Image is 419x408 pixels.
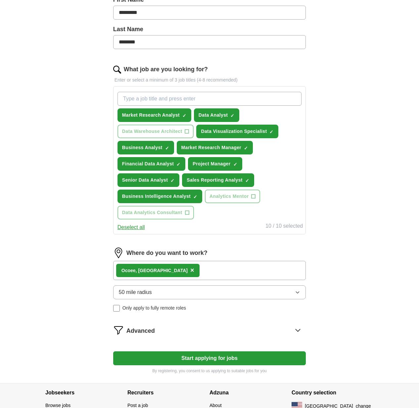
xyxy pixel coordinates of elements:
[233,162,237,167] span: ✓
[177,141,253,154] button: Market Research Manager✓
[209,193,249,200] span: Analytics Mentor
[113,368,306,374] p: By registering, you consent to us applying to suitable jobs for you
[122,112,180,119] span: Market Research Analyst
[113,351,306,365] button: Start applying for jobs
[121,268,136,273] strong: Ocoee
[113,77,306,84] p: Enter or select a minimum of 3 job titles (4-8 recommended)
[190,265,194,275] button: ×
[201,128,267,135] span: Data Visualization Specialist
[182,173,254,187] button: Sales Reporting Analyst✓
[113,305,120,312] input: Only apply to fully remote roles
[188,157,242,171] button: Project Manager✓
[269,129,273,135] span: ✓
[292,383,374,402] h4: Country selection
[121,267,188,274] div: , [GEOGRAPHIC_DATA]
[117,223,145,231] button: Deselect all
[126,249,208,258] label: Where do you want to work?
[113,325,124,335] img: filter
[176,162,180,167] span: ✓
[124,65,208,74] label: What job are you looking for?
[113,248,124,258] img: location.png
[170,178,174,183] span: ✓
[127,403,148,408] a: Post a job
[193,160,230,167] span: Project Manager
[122,177,168,184] span: Senior Data Analyst
[113,25,306,34] label: Last Name
[126,326,155,335] span: Advanced
[209,403,222,408] a: About
[117,173,179,187] button: Senior Data Analyst✓
[113,66,121,74] img: search.png
[117,108,191,122] button: Market Research Analyst✓
[187,177,243,184] span: Sales Reporting Analyst
[117,141,174,154] button: Business Analyst✓
[230,113,234,118] span: ✓
[265,222,303,231] div: 10 / 10 selected
[113,285,306,299] button: 50 mile radius
[165,146,169,151] span: ✓
[117,125,194,138] button: Data Warehouse Architect
[199,112,228,119] span: Data Analyst
[122,160,174,167] span: Financial Data Analyst
[119,288,152,296] span: 50 mile radius
[182,113,186,118] span: ✓
[122,193,191,200] span: Business Intelligence Analyst
[205,190,260,203] button: Analytics Mentor
[122,144,163,151] span: Business Analyst
[190,266,194,274] span: ×
[117,157,186,171] button: Financial Data Analyst✓
[122,305,186,312] span: Only apply to fully remote roles
[193,194,197,200] span: ✓
[117,92,302,106] input: Type a job title and press enter
[244,146,248,151] span: ✓
[245,178,249,183] span: ✓
[181,144,242,151] span: Market Research Manager
[45,403,70,408] a: Browse jobs
[194,108,240,122] button: Data Analyst✓
[122,209,182,216] span: Data Analytics Consultant
[122,128,182,135] span: Data Warehouse Architect
[117,206,194,219] button: Data Analytics Consultant
[117,190,202,203] button: Business Intelligence Analyst✓
[196,125,278,138] button: Data Visualization Specialist✓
